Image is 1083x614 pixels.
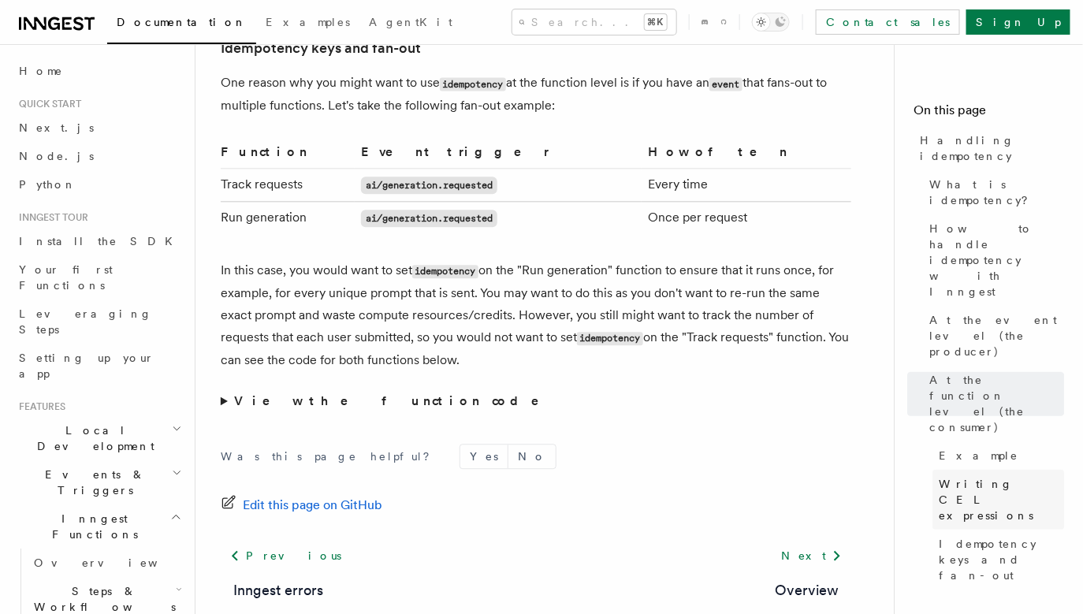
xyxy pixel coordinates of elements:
[460,445,508,468] button: Yes
[221,494,382,516] a: Edit this page on GitHub
[28,549,185,577] a: Overview
[13,504,185,549] button: Inngest Functions
[929,221,1064,300] span: How to handle idempotency with Inngest
[923,170,1064,214] a: What is idempotency?
[13,416,185,460] button: Local Development
[221,72,851,117] p: One reason why you might want to use at the function level is if you have an that fans-out to mul...
[923,214,1064,306] a: How to handle idempotency with Inngest
[13,467,172,498] span: Events & Triggers
[243,494,382,516] span: Edit this page on GitHub
[13,98,81,110] span: Quick start
[361,177,497,194] code: ai/generation.requested
[929,177,1064,208] span: What is idempotency?
[920,132,1064,164] span: Handling idempotency
[939,536,1064,583] span: Idempotency keys and fan-out
[642,169,851,202] td: Every time
[19,63,63,79] span: Home
[19,352,154,380] span: Setting up your app
[221,390,851,412] summary: View the function code
[914,126,1064,170] a: Handling idempotency
[939,476,1064,523] span: Writing CEL expressions
[709,77,742,91] code: event
[19,307,152,336] span: Leveraging Steps
[775,579,839,601] a: Overview
[256,5,359,43] a: Examples
[923,366,1064,441] a: At the function level (the consumer)
[13,422,172,454] span: Local Development
[13,511,170,542] span: Inngest Functions
[361,210,497,227] code: ai/generation.requested
[369,16,452,28] span: AgentKit
[107,5,256,44] a: Documentation
[772,541,851,570] a: Next
[221,541,351,570] a: Previous
[13,142,185,170] a: Node.js
[19,263,113,292] span: Your first Functions
[233,579,323,601] a: Inngest errors
[932,470,1064,530] a: Writing CEL expressions
[642,142,851,169] th: How often
[577,332,643,345] code: idempotency
[221,142,355,169] th: Function
[932,441,1064,470] a: Example
[929,372,1064,435] span: At the function level (the consumer)
[939,448,1018,463] span: Example
[13,57,185,85] a: Home
[966,9,1070,35] a: Sign Up
[13,344,185,388] a: Setting up your app
[221,448,441,464] p: Was this page helpful?
[221,202,355,235] td: Run generation
[645,14,667,30] kbd: ⌘K
[13,113,185,142] a: Next.js
[221,259,851,371] p: In this case, you would want to set on the "Run generation" function to ensure that it runs once,...
[929,312,1064,359] span: At the event level (the producer)
[34,556,196,569] span: Overview
[13,460,185,504] button: Events & Triggers
[13,300,185,344] a: Leveraging Steps
[221,37,421,59] a: Idempotency keys and fan-out
[13,255,185,300] a: Your first Functions
[642,202,851,235] td: Once per request
[234,393,561,408] strong: View the function code
[359,5,462,43] a: AgentKit
[221,169,355,202] td: Track requests
[816,9,960,35] a: Contact sales
[932,530,1064,590] a: Idempotency keys and fan-out
[13,170,185,199] a: Python
[752,13,790,32] button: Toggle dark mode
[19,121,94,134] span: Next.js
[355,142,642,169] th: Event trigger
[19,178,76,191] span: Python
[508,445,556,468] button: No
[440,77,506,91] code: idempotency
[19,235,182,247] span: Install the SDK
[923,306,1064,366] a: At the event level (the producer)
[914,101,1064,126] h4: On this page
[13,227,185,255] a: Install the SDK
[117,16,247,28] span: Documentation
[13,211,88,224] span: Inngest tour
[512,9,676,35] button: Search...⌘K
[266,16,350,28] span: Examples
[13,400,65,413] span: Features
[412,265,478,278] code: idempotency
[19,150,94,162] span: Node.js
